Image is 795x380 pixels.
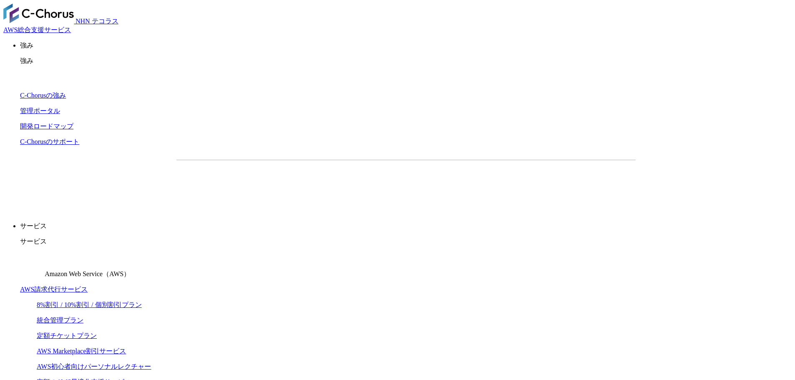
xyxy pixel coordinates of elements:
[531,182,538,186] img: 矢印
[20,92,66,99] a: C-Chorusの強み
[45,270,130,277] span: Amazon Web Service（AWS）
[388,182,395,186] img: 矢印
[3,18,119,33] a: AWS総合支援サービス C-Chorus NHN テコラスAWS総合支援サービス
[20,57,792,65] p: 強み
[20,123,73,130] a: 開発ロードマップ
[268,174,402,194] a: 資料を請求する
[20,138,79,145] a: C-Chorusのサポート
[37,301,142,308] a: 8%割引 / 10%割引 / 個別割引プラン
[20,237,792,246] p: サービス
[3,3,74,23] img: AWS総合支援サービス C-Chorus
[20,41,792,50] p: 強み
[20,107,60,114] a: 管理ポータル
[20,286,88,293] a: AWS請求代行サービス
[20,222,792,231] p: サービス
[37,332,97,339] a: 定額チケットプラン
[410,174,545,194] a: まずは相談する
[37,347,126,355] a: AWS Marketplace割引サービス
[20,253,43,276] img: Amazon Web Service（AWS）
[37,363,151,370] a: AWS初心者向けパーソナルレクチャー
[37,317,83,324] a: 統合管理プラン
